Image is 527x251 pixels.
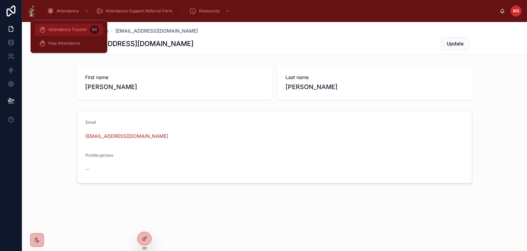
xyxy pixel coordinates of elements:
[441,37,469,50] button: Update
[285,82,464,92] span: [PERSON_NAME]
[57,8,79,14] span: Attendance
[85,133,168,140] a: [EMAIL_ADDRESS][DOMAIN_NAME]
[85,82,263,92] span: [PERSON_NAME]
[85,74,263,81] span: First name
[85,120,96,125] span: Email
[85,153,113,158] span: Profile picture
[35,37,103,50] a: Past Attendance
[285,74,464,81] span: Last name
[115,28,198,34] a: [EMAIL_ADDRESS][DOMAIN_NAME]
[85,166,90,173] span: --
[48,41,80,46] span: Past Attendance
[77,39,194,48] h1: [EMAIL_ADDRESS][DOMAIN_NAME]
[94,5,177,17] a: Attendance Support Referral Form
[90,25,99,34] div: 64
[27,6,36,17] img: App logo
[513,8,519,14] span: MS
[106,8,173,14] span: Attendance Support Referral Form
[447,40,464,47] span: Update
[45,5,93,17] a: Attendance
[35,23,103,36] a: Attendance Tracker64
[42,3,500,19] div: scrollable content
[48,27,87,32] span: Attendance Tracker
[199,8,220,14] span: Resources
[187,5,233,17] a: Resources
